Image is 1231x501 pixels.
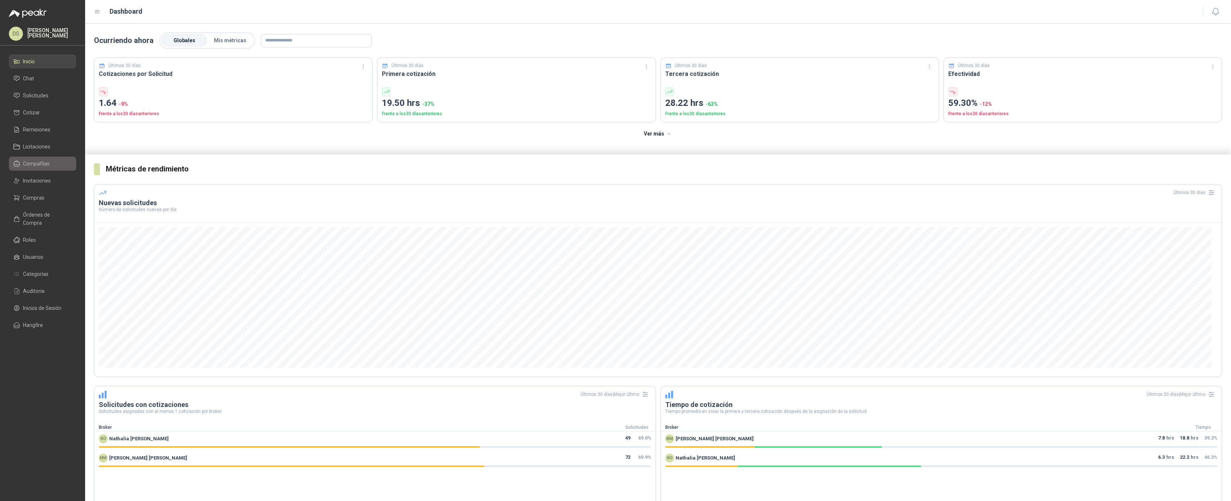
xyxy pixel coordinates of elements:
span: Hangfire [23,321,43,329]
span: 22.2 [1180,454,1189,462]
span: -12 % [980,101,992,107]
div: MM [99,454,108,462]
span: 49 [625,434,630,443]
h3: Tercera cotización [665,69,934,79]
p: Últimos 30 días [958,62,990,69]
h3: Métricas de rendimiento [106,163,1222,175]
h3: Cotizaciones por Solicitud [99,69,368,79]
h3: Efectividad [948,69,1217,79]
span: -37 % [422,101,434,107]
a: Chat [9,71,76,86]
span: Compañías [23,160,50,168]
span: 18.8 [1180,434,1189,443]
button: Ver más [640,127,676,141]
a: Roles [9,233,76,247]
div: MM [665,434,674,443]
span: Cotizar [23,108,40,117]
p: hrs [1180,434,1198,443]
div: Últimos 30 días | Mejor último [581,388,651,400]
p: Número de solicitudes nuevas por día [99,207,1217,212]
span: Inicio [23,57,35,66]
p: Ocurriendo ahora [94,35,154,46]
div: NO [99,434,108,443]
p: hrs [1158,434,1174,443]
div: Últimos 30 días | Mejor último [1147,388,1217,400]
a: Órdenes de Compra [9,208,76,230]
p: Frente a los 30 días anteriores [665,110,934,117]
div: Broker [94,424,619,431]
a: Solicitudes [9,88,76,103]
a: Compras [9,191,76,205]
p: Solicitudes asignadas con al menos 1 cotización por broker [99,409,651,414]
p: 28.22 hrs [665,96,934,110]
span: 69.9 % [638,454,651,460]
div: Solicitudes [619,424,656,431]
span: -9 % [119,101,128,107]
a: Auditoria [9,284,76,298]
a: Cotizar [9,106,76,120]
a: Invitaciones [9,174,76,188]
h3: Primera cotización [382,69,651,79]
span: Nathalia [PERSON_NAME] [109,435,169,442]
span: 7.8 [1158,434,1165,443]
p: Últimos 30 días [675,62,707,69]
h3: Solicitudes con cotizaciones [99,400,651,409]
span: Invitaciones [23,177,51,185]
a: Inicio [9,54,76,69]
a: Hangfire [9,318,76,332]
div: Últimos 30 días [1173,187,1217,198]
div: NO [665,454,674,462]
a: Compañías [9,157,76,171]
p: Frente a los 30 días anteriores [948,110,1217,117]
span: Licitaciones [23,143,50,151]
span: Órdenes de Compra [23,211,69,227]
img: Logo peakr [9,9,47,18]
a: Licitaciones [9,140,76,154]
p: 19.50 hrs [382,96,651,110]
span: Remisiones [23,126,50,134]
p: Tiempo promedio en crear la primera y tercera cotización después de la asignación de la solicitud. [665,409,1218,414]
p: [PERSON_NAME] [PERSON_NAME] [27,28,76,38]
p: hrs [1158,454,1174,462]
span: Mis métricas [214,37,246,43]
div: DS [9,27,23,41]
span: 72 [625,454,630,462]
div: Tiempo [1185,424,1222,431]
h3: Nuevas solicitudes [99,198,1217,207]
p: hrs [1180,454,1198,462]
span: [PERSON_NAME] [PERSON_NAME] [109,454,187,462]
span: 6.3 [1158,454,1165,462]
h1: Dashboard [110,6,142,17]
a: Remisiones [9,123,76,137]
a: Usuarios [9,250,76,264]
span: [PERSON_NAME] [PERSON_NAME] [676,435,754,442]
p: Frente a los 30 días anteriores [99,110,368,117]
span: Chat [23,74,34,83]
span: Inicios de Sesión [23,304,61,312]
a: Inicios de Sesión [9,301,76,315]
p: Frente a los 30 días anteriores [382,110,651,117]
a: Categorías [9,267,76,281]
span: Roles [23,236,36,244]
p: Últimos 30 días [108,62,141,69]
p: 59.30% [948,96,1217,110]
span: 39.2 % [1204,435,1217,441]
p: 1.64 [99,96,368,110]
span: 69.0 % [638,435,651,441]
span: Solicitudes [23,91,48,100]
span: -63 % [706,101,718,107]
span: Categorías [23,270,48,278]
div: Broker [661,424,1185,431]
p: Últimos 30 días [391,62,424,69]
span: Globales [174,37,195,43]
span: Nathalia [PERSON_NAME] [676,454,735,462]
span: 46.3 % [1204,454,1217,460]
h3: Tiempo de cotización [665,400,1218,409]
span: Compras [23,194,44,202]
span: Usuarios [23,253,43,261]
span: Auditoria [23,287,44,295]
